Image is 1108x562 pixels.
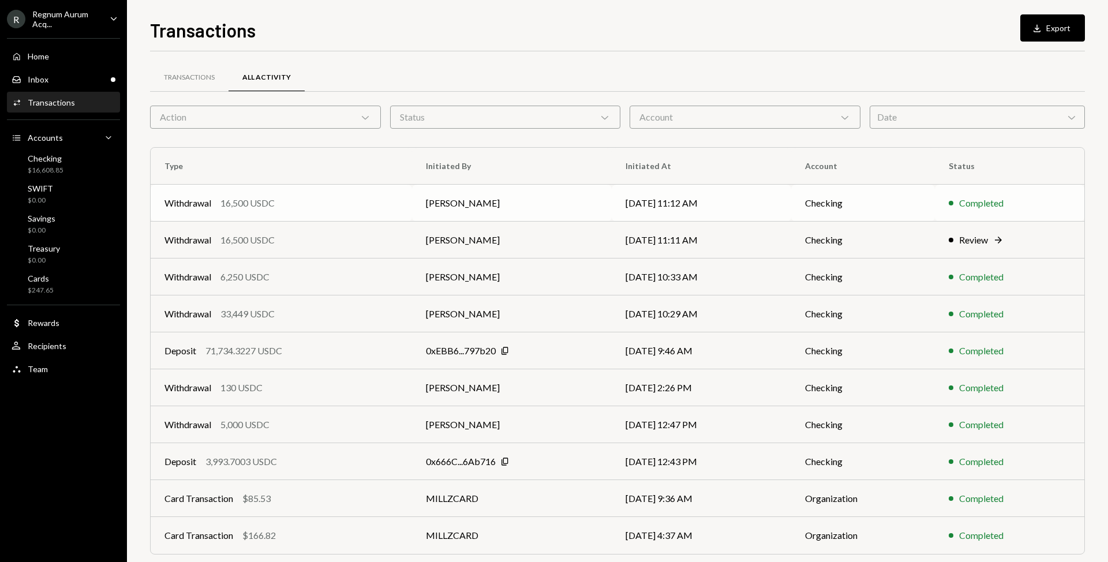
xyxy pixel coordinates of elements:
div: Accounts [28,133,63,143]
div: $166.82 [242,529,276,542]
td: Checking [791,185,935,222]
td: [DATE] 11:11 AM [612,222,791,258]
div: 71,734.3227 USDC [205,344,282,358]
div: Regnum Aurum Acq... [32,9,100,29]
div: Checking [28,153,63,163]
div: $0.00 [28,226,55,235]
div: 0xEBB6...797b20 [426,344,496,358]
div: Completed [959,307,1004,321]
div: Card Transaction [164,529,233,542]
a: Checking$16,608.85 [7,150,120,178]
div: R [7,10,25,28]
div: $16,608.85 [28,166,63,175]
td: Checking [791,332,935,369]
div: Savings [28,213,55,223]
div: 6,250 USDC [220,270,269,284]
div: Deposit [164,344,196,358]
div: Completed [959,455,1004,469]
button: Export [1020,14,1085,42]
a: Cards$247.65 [7,270,120,298]
div: Treasury [28,243,60,253]
div: $247.65 [28,286,54,295]
div: Withdrawal [164,418,211,432]
a: Inbox [7,69,120,89]
div: Completed [959,381,1004,395]
div: Withdrawal [164,270,211,284]
td: [DATE] 9:36 AM [612,480,791,517]
td: Organization [791,517,935,554]
a: Savings$0.00 [7,210,120,238]
div: Cards [28,273,54,283]
div: 3,993.7003 USDC [205,455,277,469]
div: Status [390,106,621,129]
td: Organization [791,480,935,517]
a: SWIFT$0.00 [7,180,120,208]
div: Completed [959,270,1004,284]
td: Checking [791,369,935,406]
td: [DATE] 11:12 AM [612,185,791,222]
td: MILLZCARD [412,517,612,554]
div: Withdrawal [164,196,211,210]
div: $85.53 [242,492,271,505]
div: $0.00 [28,256,60,265]
a: Home [7,46,120,66]
div: Team [28,364,48,374]
a: All Activity [229,63,305,92]
th: Initiated By [412,148,612,185]
td: [DATE] 10:33 AM [612,258,791,295]
td: [DATE] 12:47 PM [612,406,791,443]
a: Treasury$0.00 [7,240,120,268]
div: Review [959,233,988,247]
div: 0x666C...6Ab716 [426,455,496,469]
div: Card Transaction [164,492,233,505]
div: Withdrawal [164,233,211,247]
th: Account [791,148,935,185]
div: $0.00 [28,196,53,205]
td: [DATE] 10:29 AM [612,295,791,332]
div: SWIFT [28,183,53,193]
th: Status [935,148,1084,185]
div: 16,500 USDC [220,196,275,210]
div: Date [870,106,1085,129]
a: Transactions [150,63,229,92]
div: Completed [959,196,1004,210]
div: Account [630,106,860,129]
td: Checking [791,406,935,443]
div: 130 USDC [220,381,263,395]
div: Action [150,106,381,129]
div: Transactions [164,73,215,83]
td: Checking [791,222,935,258]
a: Transactions [7,92,120,113]
div: Completed [959,344,1004,358]
td: [PERSON_NAME] [412,185,612,222]
div: All Activity [242,73,291,83]
div: 5,000 USDC [220,418,269,432]
td: [DATE] 9:46 AM [612,332,791,369]
td: Checking [791,258,935,295]
a: Accounts [7,127,120,148]
a: Rewards [7,312,120,333]
div: Completed [959,418,1004,432]
div: Withdrawal [164,307,211,321]
td: [PERSON_NAME] [412,258,612,295]
h1: Transactions [150,18,256,42]
a: Recipients [7,335,120,356]
td: Checking [791,295,935,332]
div: Completed [959,492,1004,505]
div: Transactions [28,98,75,107]
td: [PERSON_NAME] [412,222,612,258]
div: Rewards [28,318,59,328]
div: 33,449 USDC [220,307,275,321]
div: Recipients [28,341,66,351]
th: Type [151,148,412,185]
td: [PERSON_NAME] [412,369,612,406]
td: [PERSON_NAME] [412,295,612,332]
td: [DATE] 4:37 AM [612,517,791,554]
div: Withdrawal [164,381,211,395]
td: Checking [791,443,935,480]
th: Initiated At [612,148,791,185]
div: Deposit [164,455,196,469]
td: MILLZCARD [412,480,612,517]
div: Completed [959,529,1004,542]
div: Inbox [28,74,48,84]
